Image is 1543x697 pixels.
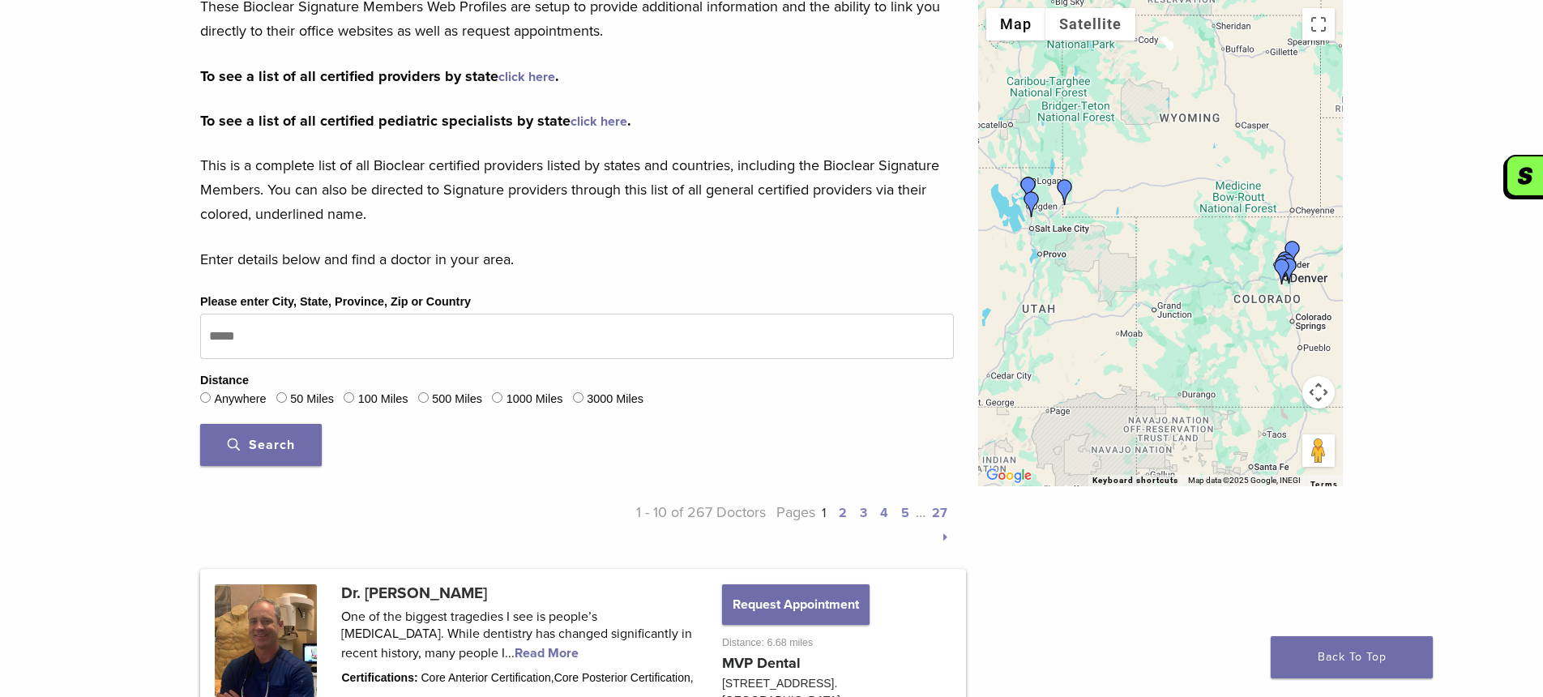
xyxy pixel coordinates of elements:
[506,391,563,408] label: 1000 Miles
[1302,8,1335,41] button: Toggle fullscreen view
[1269,259,1295,284] div: Dr. Guy Grabiak
[1188,476,1301,485] span: Map data ©2025 Google, INEGI
[1270,255,1296,281] div: Dr. H. Scott Stewart
[432,391,482,408] label: 500 Miles
[982,465,1036,486] img: Google
[1019,191,1045,217] div: Dr. Jonathan Morgan
[822,505,826,521] a: 1
[200,372,249,390] legend: Distance
[1271,636,1433,678] a: Back To Top
[722,584,870,625] button: Request Appointment
[200,153,954,226] p: This is a complete list of all Bioclear certified providers listed by states and countries, inclu...
[200,67,559,85] strong: To see a list of all certified providers by state .
[200,112,631,130] strong: To see a list of all certified pediatric specialists by state .
[577,500,766,549] p: 1 - 10 of 267 Doctors
[1280,241,1306,267] div: Dr. Jeff Poulson
[880,505,888,521] a: 4
[1272,251,1298,277] div: Dr. Nicole Furuta
[986,8,1045,41] button: Show street map
[214,391,266,408] label: Anywhere
[228,437,295,453] span: Search
[1052,179,1078,205] div: Dr. Jonathan Morgan
[1045,8,1135,41] button: Show satellite imagery
[358,391,408,408] label: 100 Miles
[1302,376,1335,408] button: Map camera controls
[839,505,847,521] a: 2
[200,424,322,466] button: Search
[200,293,471,311] label: Please enter City, State, Province, Zip or Country
[1275,254,1301,280] div: Dr. Sharon Dickerson
[1092,475,1178,486] button: Keyboard shortcuts
[901,505,909,521] a: 5
[860,505,867,521] a: 3
[916,503,925,521] span: …
[1302,434,1335,467] button: Drag Pegman onto the map to open Street View
[1015,177,1041,203] div: Dr. Mark Harris
[982,465,1036,486] a: Open this area in Google Maps (opens a new window)
[290,391,334,408] label: 50 Miles
[571,113,627,130] a: click here
[498,69,555,85] a: click here
[587,391,643,408] label: 3000 Miles
[1276,258,1302,284] div: Dr. Rachel LePera
[932,505,947,521] a: 27
[1310,480,1338,490] a: Terms (opens in new tab)
[766,500,955,549] p: Pages
[200,247,954,272] p: Enter details below and find a doctor in your area.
